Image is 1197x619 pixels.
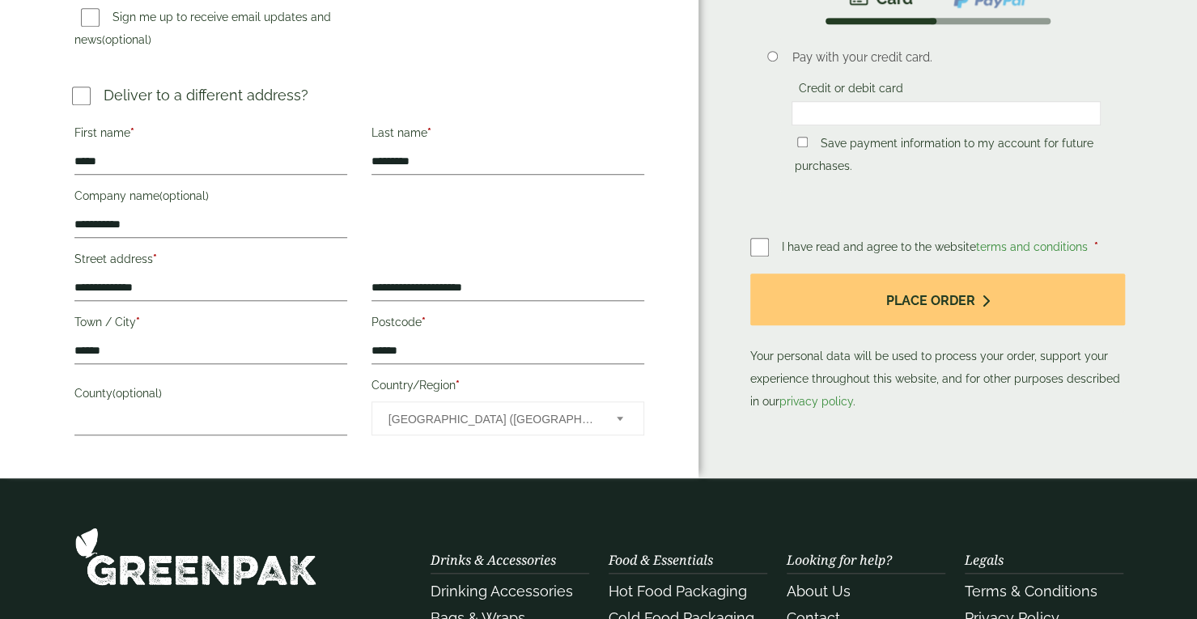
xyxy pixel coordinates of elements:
p: Your personal data will be used to process your order, support your experience throughout this we... [750,273,1126,413]
span: I have read and agree to the website [782,240,1091,253]
a: privacy policy [779,395,853,408]
abbr: required [153,252,157,265]
label: Town / City [74,311,347,338]
span: United Kingdom (UK) [388,402,595,436]
label: Postcode [371,311,644,338]
abbr: required [427,126,431,139]
label: Sign me up to receive email updates and news [74,11,331,51]
iframe: Secure card payment input frame [796,106,1095,121]
abbr: required [130,126,134,139]
a: Terms & Conditions [965,583,1097,600]
abbr: required [136,316,140,329]
button: Place order [750,273,1126,326]
input: Sign me up to receive email updates and news(optional) [81,8,100,27]
label: Country/Region [371,374,644,401]
label: First name [74,121,347,149]
label: County [74,382,347,409]
span: Country/Region [371,401,644,435]
abbr: required [456,379,460,392]
label: Save payment information to my account for future purchases. [794,137,1093,177]
abbr: required [1094,240,1098,253]
p: Deliver to a different address? [104,84,308,106]
abbr: required [422,316,426,329]
a: Hot Food Packaging [609,583,747,600]
span: (optional) [159,189,209,202]
span: (optional) [102,33,151,46]
span: (optional) [112,387,162,400]
label: Credit or debit card [792,82,909,100]
img: GreenPak Supplies [74,527,317,586]
label: Street address [74,248,347,275]
a: About Us [787,583,851,600]
p: Pay with your credit card. [792,49,1100,66]
a: terms and conditions [976,240,1088,253]
label: Last name [371,121,644,149]
a: Drinking Accessories [431,583,573,600]
label: Company name [74,184,347,212]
